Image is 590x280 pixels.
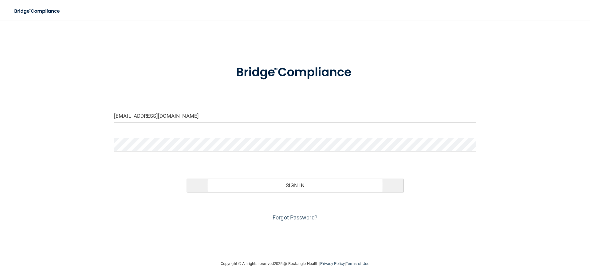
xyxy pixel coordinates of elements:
[346,261,369,266] a: Terms of Use
[114,109,476,123] input: Email
[187,179,404,192] button: Sign In
[320,261,344,266] a: Privacy Policy
[223,57,367,89] img: bridge_compliance_login_screen.278c3ca4.svg
[9,5,66,18] img: bridge_compliance_login_screen.278c3ca4.svg
[183,254,407,274] div: Copyright © All rights reserved 2025 @ Rectangle Health | |
[273,214,317,221] a: Forgot Password?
